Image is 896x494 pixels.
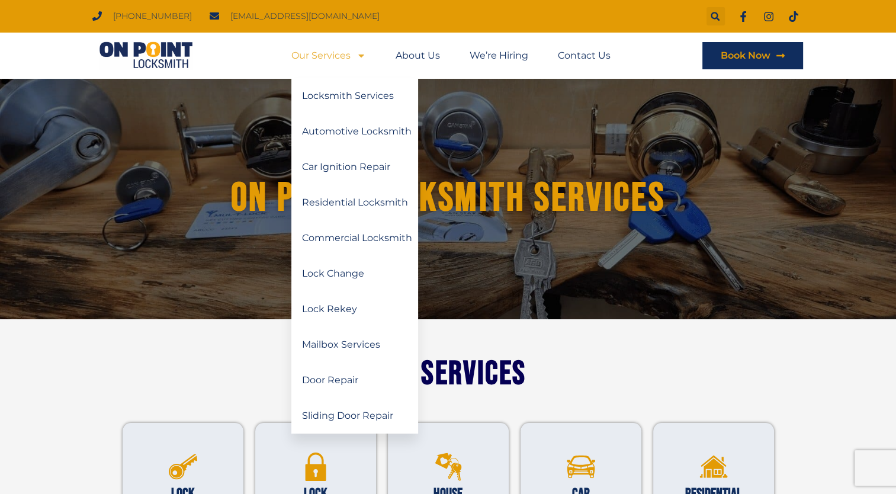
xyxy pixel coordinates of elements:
a: Automotive Locksmith [291,114,418,149]
a: Commercial Locksmith [291,220,418,256]
a: Contact Us [558,42,611,69]
a: Residential Locksmith [291,185,418,220]
a: Locksmith Services [291,78,418,114]
a: Book Now [702,42,803,69]
a: We’re Hiring [470,42,528,69]
h1: On Point Locksmith Services [129,176,767,220]
span: Book Now [720,51,770,60]
span: [EMAIL_ADDRESS][DOMAIN_NAME] [227,8,380,24]
a: Our Services [291,42,366,69]
a: Lock Rekey [291,291,418,327]
nav: Menu [291,42,611,69]
ul: Our Services [291,78,418,434]
h2: Our Services [117,361,780,387]
a: Sliding Door Repair [291,398,418,434]
div: Search [706,7,725,25]
a: About Us [396,42,440,69]
a: Door Repair [291,363,418,398]
a: Mailbox Services [291,327,418,363]
a: Lock Change [291,256,418,291]
span: [PHONE_NUMBER] [110,8,192,24]
a: Car Ignition Repair [291,149,418,185]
